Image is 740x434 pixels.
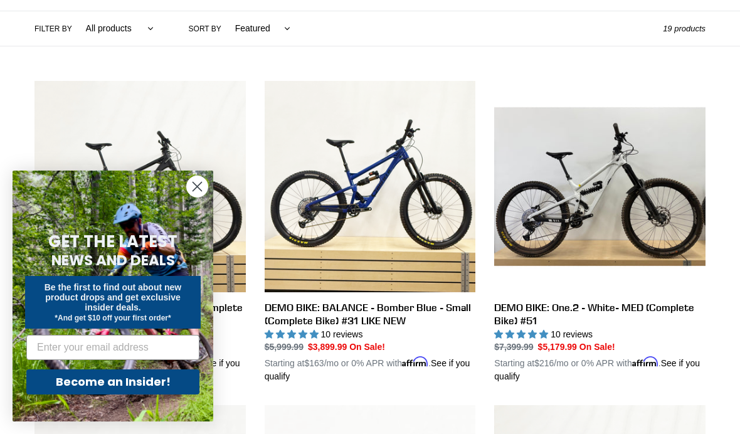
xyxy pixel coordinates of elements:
[34,23,72,34] label: Filter by
[45,282,182,312] span: Be the first to find out about new product drops and get exclusive insider deals.
[189,23,221,34] label: Sort by
[51,250,175,270] span: NEWS AND DEALS
[26,335,199,360] input: Enter your email address
[186,176,208,198] button: Close dialog
[48,230,177,253] span: GET THE LATEST
[663,24,706,33] span: 19 products
[26,369,199,394] button: Become an Insider!
[55,314,171,322] span: *And get $10 off your first order*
